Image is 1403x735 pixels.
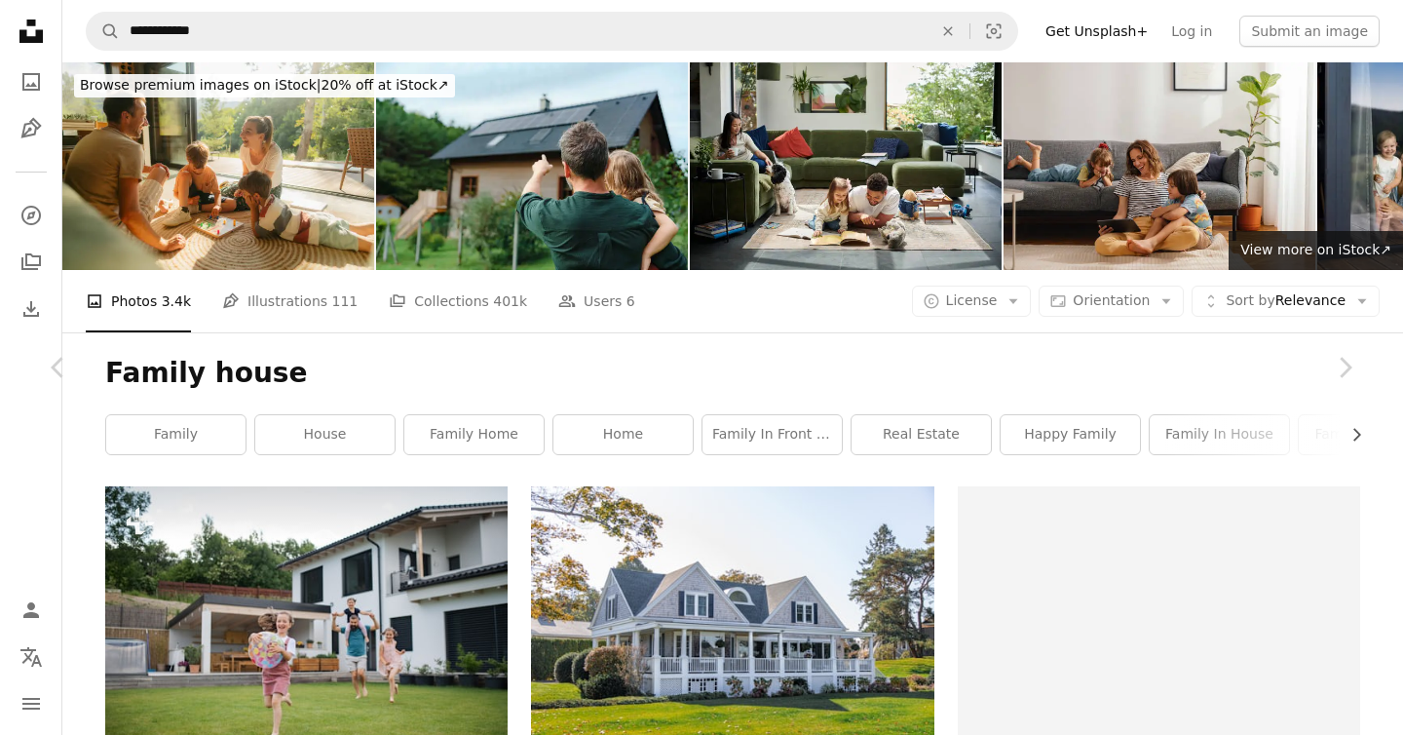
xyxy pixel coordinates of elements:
span: Orientation [1073,292,1150,308]
span: 6 [626,290,635,312]
button: Visual search [970,13,1017,50]
img: Playing board games together [62,62,374,270]
button: Submit an image [1239,16,1380,47]
a: gray wooden house [531,611,933,629]
a: Illustrations 111 [222,270,358,332]
img: Happy Family Moments: The Mother Sits on the Floor and Watches Something on the Digital Tablet Wi... [1004,62,1315,270]
img: Rear view of dad holding her little girl in arms and showing at their house with installed solar ... [376,62,688,270]
a: happy family [1001,415,1140,454]
a: Next [1286,274,1403,461]
a: Get Unsplash+ [1034,16,1159,47]
a: Log in / Sign up [12,591,51,630]
img: father and daughter spending quality time together [690,62,1002,270]
form: Find visuals sitewide [86,12,1018,51]
a: home [553,415,693,454]
a: Explore [12,196,51,235]
button: License [912,286,1032,317]
span: View more on iStock ↗ [1240,242,1391,257]
a: family [106,415,246,454]
button: Menu [12,684,51,723]
span: Sort by [1226,292,1274,308]
button: Language [12,638,51,677]
span: 401k [493,290,527,312]
a: real estate [852,415,991,454]
a: Collections 401k [389,270,527,332]
h1: Family house [105,356,1360,391]
span: 111 [332,290,359,312]
span: License [946,292,998,308]
a: Users 6 [558,270,635,332]
button: Clear [927,13,969,50]
a: Illustrations [12,109,51,148]
a: Log in [1159,16,1224,47]
button: Search Unsplash [87,13,120,50]
button: Sort byRelevance [1192,286,1380,317]
a: family in house [1150,415,1289,454]
a: Collections [12,243,51,282]
a: family in front of house [702,415,842,454]
a: View more on iStock↗ [1229,231,1403,270]
span: 20% off at iStock ↗ [80,77,449,93]
a: house [255,415,395,454]
a: A father with three daughters playing outdoors in the backyard, running. [105,611,508,629]
a: Photos [12,62,51,101]
span: Relevance [1226,291,1346,311]
a: Browse premium images on iStock|20% off at iStock↗ [62,62,467,109]
span: Browse premium images on iStock | [80,77,321,93]
button: Orientation [1039,286,1184,317]
a: family home [404,415,544,454]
